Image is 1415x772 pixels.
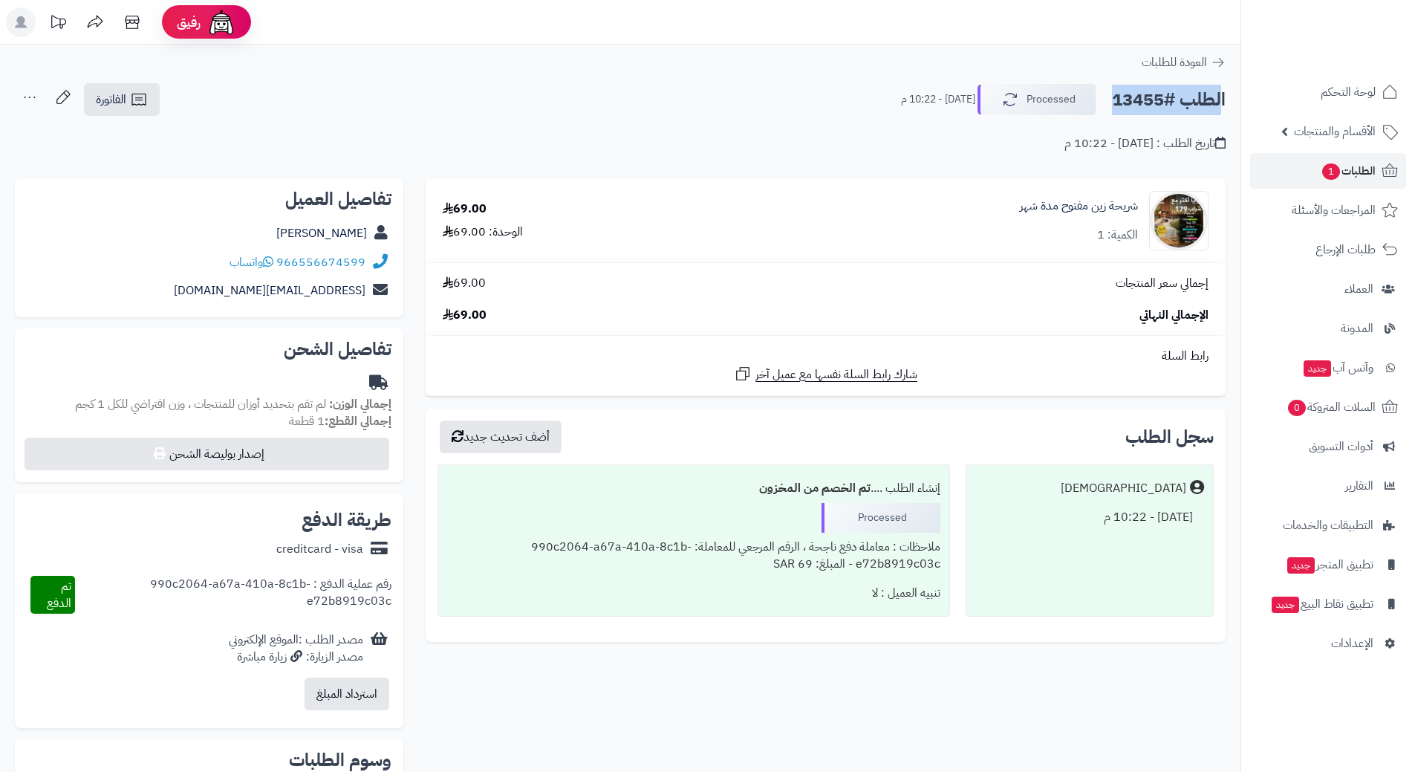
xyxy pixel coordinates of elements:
[734,365,917,383] a: شارك رابط السلة نفسها مع عميل آخر
[1250,311,1406,346] a: المدونة
[276,253,365,271] a: 966556674599
[1064,135,1226,152] div: تاريخ الطلب : [DATE] - 10:22 م
[1250,271,1406,307] a: العملاء
[1250,507,1406,543] a: التطبيقات والخدمات
[440,421,562,453] button: أضف تحديث جديد
[901,92,975,107] small: [DATE] - 10:22 م
[443,201,487,218] div: 69.00
[39,7,77,41] a: تحديثات المنصة
[229,632,363,666] div: مصدر الطلب :الموقع الإلكتروني
[27,340,391,358] h2: تفاصيل الشحن
[1286,554,1373,575] span: تطبيق المتجر
[1331,633,1373,654] span: الإعدادات
[447,533,940,579] div: ملاحظات : معاملة دفع ناجحة ، الرقم المرجعي للمعاملة: 990c2064-a67a-410a-8c1b-e72b8919c03c - المبل...
[1139,307,1209,324] span: الإجمالي النهائي
[1345,476,1373,496] span: التقارير
[822,503,940,533] div: Processed
[276,541,363,558] div: creditcard - visa
[1020,198,1138,215] a: شريحة زين مفتوح مدة شهر
[1250,429,1406,464] a: أدوات التسويق
[443,275,486,292] span: 69.00
[47,577,71,612] span: تم الدفع
[229,649,363,666] div: مصدر الزيارة: زيارة مباشرة
[447,579,940,608] div: تنبيه العميل : لا
[206,7,236,37] img: ai-face.png
[1250,547,1406,583] a: تطبيق المتجرجديد
[1250,153,1406,189] a: الطلبات1
[1250,389,1406,425] a: السلات المتروكة0
[177,13,201,31] span: رفيق
[1116,275,1209,292] span: إجمالي سعر المنتجات
[1344,279,1373,299] span: العملاء
[75,395,326,413] span: لم تقم بتحديد أوزان للمنتجات ، وزن افتراضي للكل 1 كجم
[1321,82,1376,103] span: لوحة التحكم
[1142,53,1226,71] a: العودة للطلبات
[27,190,391,208] h2: تفاصيل العميل
[1302,357,1373,378] span: وآتس آب
[75,576,392,614] div: رقم عملية الدفع : 990c2064-a67a-410a-8c1b-e72b8919c03c
[1250,626,1406,661] a: الإعدادات
[443,224,523,241] div: الوحدة: 69.00
[1125,428,1214,446] h3: سجل الطلب
[1272,597,1299,613] span: جديد
[1112,85,1226,115] h2: الطلب #13455
[1142,53,1207,71] span: العودة للطلبات
[1250,192,1406,228] a: المراجعات والأسئلة
[978,84,1096,115] button: Processed
[1286,397,1376,418] span: السلات المتروكة
[1061,480,1186,497] div: [DEMOGRAPHIC_DATA]
[1294,121,1376,142] span: الأقسام والمنتجات
[759,479,871,497] b: تم الخصم من المخزون
[975,503,1204,532] div: [DATE] - 10:22 م
[1270,594,1373,614] span: تطبيق نقاط البيع
[1250,232,1406,267] a: طلبات الإرجاع
[302,511,391,529] h2: طريقة الدفع
[329,395,391,413] strong: إجمالي الوزن:
[230,253,273,271] a: واتساب
[1287,557,1315,574] span: جديد
[325,412,391,430] strong: إجمالي القطع:
[289,412,391,430] small: 1 قطعة
[27,751,391,769] h2: وسوم الطلبات
[174,282,365,299] a: [EMAIL_ADDRESS][DOMAIN_NAME]
[1292,200,1376,221] span: المراجعات والأسئلة
[25,438,389,470] button: إصدار بوليصة الشحن
[1322,163,1341,181] span: 1
[443,307,487,324] span: 69.00
[1250,350,1406,386] a: وآتس آبجديد
[447,474,940,503] div: إنشاء الطلب ....
[1250,74,1406,110] a: لوحة التحكم
[1150,191,1208,250] img: 1727782363-%D8%B2%D9%8A%D9%86%20%D8%A8%D8%A7%D9%82%D8%A9%20179-90x90.jpeg
[1314,33,1401,65] img: logo-2.png
[1304,360,1331,377] span: جديد
[84,83,160,116] a: الفاتورة
[755,366,917,383] span: شارك رابط السلة نفسها مع عميل آخر
[1341,318,1373,339] span: المدونة
[1250,468,1406,504] a: التقارير
[1321,160,1376,181] span: الطلبات
[1315,239,1376,260] span: طلبات الإرجاع
[1288,400,1307,417] span: 0
[305,678,389,710] button: استرداد المبلغ
[1097,227,1138,244] div: الكمية: 1
[1283,515,1373,536] span: التطبيقات والخدمات
[276,224,367,242] a: [PERSON_NAME]
[1250,586,1406,622] a: تطبيق نقاط البيعجديد
[432,348,1220,365] div: رابط السلة
[1309,436,1373,457] span: أدوات التسويق
[96,91,126,108] span: الفاتورة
